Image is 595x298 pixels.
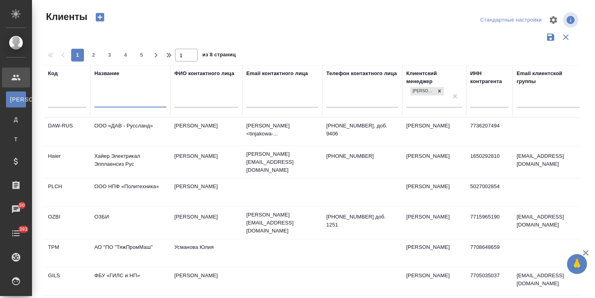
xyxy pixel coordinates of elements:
td: 5027002854 [466,179,513,207]
span: Посмотреть информацию [563,12,580,28]
td: [PERSON_NAME] [402,268,466,296]
button: Сбросить фильтры [558,30,573,45]
td: [PERSON_NAME] [170,209,242,237]
td: [PERSON_NAME] [402,179,466,207]
a: 393 [2,223,30,243]
p: [PHONE_NUMBER] доб. 1251 [326,213,398,229]
span: Т [10,135,22,143]
span: 5 [135,51,148,59]
div: Название [94,70,119,77]
button: 3 [103,49,116,62]
button: 🙏 [567,254,587,274]
span: Настроить таблицу [544,10,563,30]
div: Усманова Ольга [409,86,445,96]
a: Д [6,111,26,127]
span: 🙏 [570,256,584,272]
button: 4 [119,49,132,62]
td: 7715965190 [466,209,513,237]
button: Сохранить фильтры [543,30,558,45]
span: Д [10,115,22,123]
td: [PERSON_NAME] [402,148,466,176]
p: [PERSON_NAME] <tinjakowa-... [246,122,318,138]
p: [PHONE_NUMBER] [326,152,398,160]
td: [PERSON_NAME] [170,179,242,207]
button: 5 [135,49,148,62]
p: [PHONE_NUMBER], доб. 9406 [326,122,398,138]
span: 50 [14,201,30,209]
td: 7705035037 [466,268,513,296]
td: Хайер Электрикал Эпплаенсиз Рус [90,148,170,176]
a: Т [6,131,26,147]
span: 393 [14,225,32,233]
td: [PERSON_NAME] [170,148,242,176]
td: [PERSON_NAME] [402,209,466,237]
div: Email контактного лица [246,70,308,77]
td: TPM [44,239,90,267]
td: ФБУ «ГИЛС и НП» [90,268,170,296]
td: [PERSON_NAME] [170,268,242,296]
span: из 8 страниц [202,50,236,62]
p: [PERSON_NAME][EMAIL_ADDRESS][DOMAIN_NAME] [246,211,318,235]
button: Создать [90,10,110,24]
td: [PERSON_NAME] [402,118,466,146]
div: Код [48,70,58,77]
td: OZBI [44,209,90,237]
td: Haier [44,148,90,176]
td: [EMAIL_ADDRESS][DOMAIN_NAME] [513,268,585,296]
td: PLCH [44,179,90,207]
td: 1650292810 [466,148,513,176]
div: Телефон контактного лица [326,70,397,77]
td: [EMAIL_ADDRESS][DOMAIN_NAME] [513,209,585,237]
td: GILS [44,268,90,296]
div: split button [478,14,544,26]
span: 3 [103,51,116,59]
span: 2 [87,51,100,59]
td: ОЗБИ [90,209,170,237]
div: ИНН контрагента [470,70,509,85]
td: [PERSON_NAME] [402,239,466,267]
td: 7736207494 [466,118,513,146]
div: [PERSON_NAME] [410,87,435,95]
div: Email клиентской группы [517,70,581,85]
a: 50 [2,199,30,219]
p: [PERSON_NAME][EMAIL_ADDRESS][DOMAIN_NAME] [246,150,318,174]
span: [PERSON_NAME] [10,95,22,103]
td: [EMAIL_ADDRESS][DOMAIN_NAME] [513,148,585,176]
button: 2 [87,49,100,62]
td: Усманова Юлия [170,239,242,267]
div: Клиентский менеджер [406,70,462,85]
td: ООО НПФ «Политехника» [90,179,170,207]
span: 4 [119,51,132,59]
td: ООО «ДАВ - Руссланд» [90,118,170,146]
td: [PERSON_NAME] [170,118,242,146]
div: ФИО контактного лица [174,70,234,77]
a: [PERSON_NAME] [6,91,26,107]
td: АО "ПО "ТяжПромМаш" [90,239,170,267]
td: DAW-RUS [44,118,90,146]
td: 7708648659 [466,239,513,267]
span: Клиенты [44,10,87,23]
